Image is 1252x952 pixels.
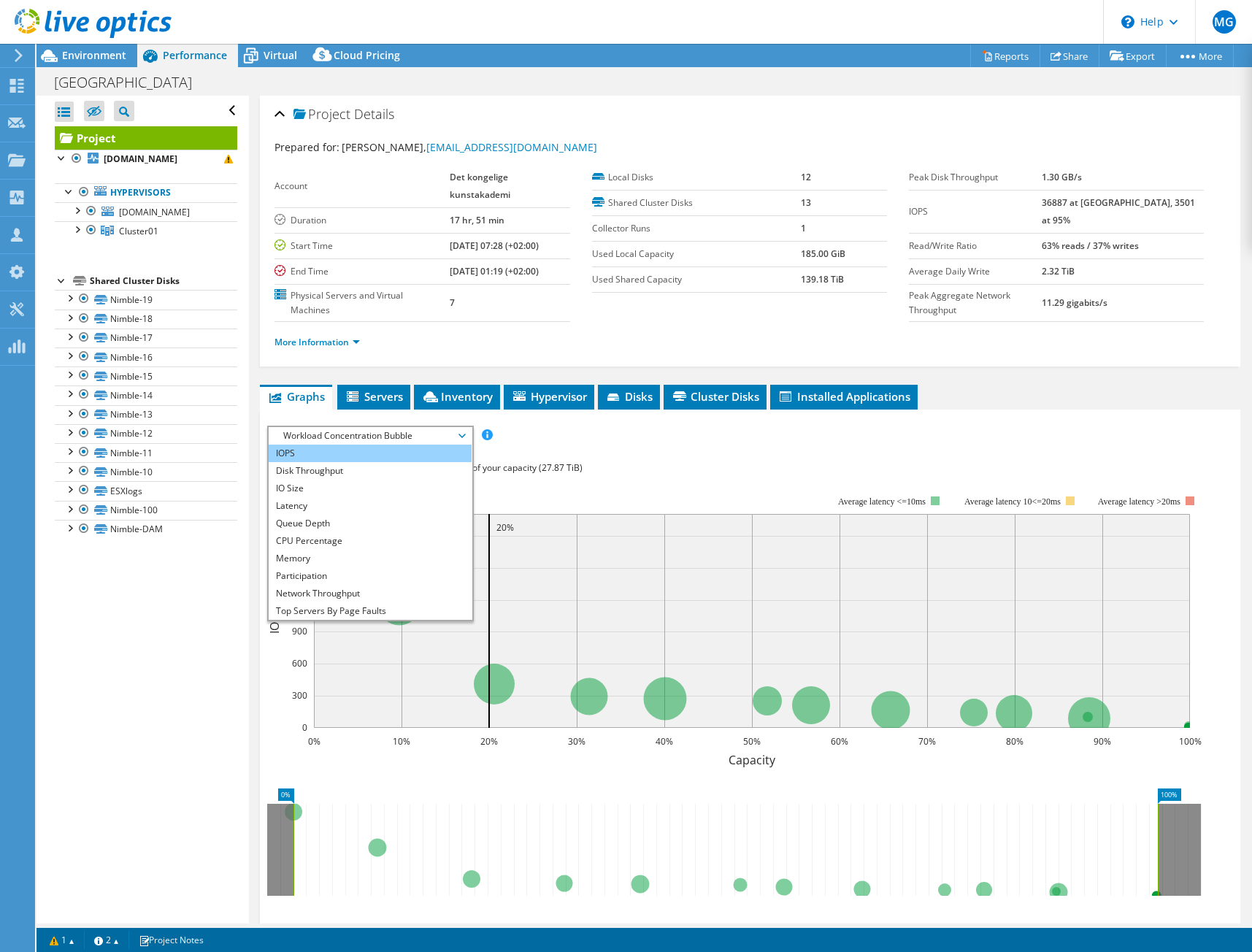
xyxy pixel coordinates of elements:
[568,735,585,748] text: 30%
[39,931,85,949] a: 1
[274,179,450,193] label: Account
[264,48,297,62] span: Virtual
[450,296,455,309] b: 7
[274,239,450,253] label: Start Time
[302,721,307,734] text: 0
[55,310,237,329] a: Nimble-18
[55,290,237,309] a: Nimble-19
[801,273,844,285] b: 139.18 TiB
[838,496,926,507] tspan: Average latency <=10ms
[918,735,936,748] text: 70%
[801,171,811,183] b: 12
[269,550,471,567] li: Memory
[831,735,848,748] text: 60%
[511,389,587,404] span: Hypervisor
[292,657,307,669] text: 600
[1042,239,1139,252] b: 63% reads / 37% writes
[90,272,237,290] div: Shared Cluster Disks
[909,204,1042,219] label: IOPS
[801,196,811,209] b: 13
[1179,735,1202,748] text: 100%
[450,239,539,252] b: [DATE] 07:28 (+02:00)
[1098,496,1180,507] text: Average latency >20ms
[450,214,504,226] b: 17 hr, 51 min
[292,689,307,702] text: 300
[269,567,471,585] li: Participation
[592,221,801,236] label: Collector Runs
[1042,171,1082,183] b: 1.30 GB/s
[55,366,237,385] a: Nimble-15
[55,481,237,500] a: ESXlogs
[1042,296,1107,309] b: 11.29 gigabits/s
[269,532,471,550] li: CPU Percentage
[55,462,237,481] a: Nimble-10
[266,608,283,634] text: IOPS
[1042,265,1075,277] b: 2.32 TiB
[293,107,350,122] span: Project
[743,735,761,748] text: 50%
[292,625,307,637] text: 900
[496,521,514,534] text: 20%
[421,389,493,404] span: Inventory
[55,150,237,169] a: [DOMAIN_NAME]
[269,445,471,462] li: IOPS
[163,48,227,62] span: Performance
[345,389,403,404] span: Servers
[1166,45,1234,67] a: More
[801,247,845,260] b: 185.00 GiB
[656,735,673,748] text: 40%
[55,183,237,202] a: Hypervisors
[269,480,471,497] li: IO Size
[274,336,360,348] a: More Information
[342,140,597,154] span: [PERSON_NAME],
[592,196,801,210] label: Shared Cluster Disks
[269,602,471,620] li: Top Servers By Page Faults
[274,288,450,318] label: Physical Servers and Virtual Machines
[450,171,510,201] b: Det kongelige kunstakademi
[1042,196,1195,226] b: 36887 at [GEOGRAPHIC_DATA], 3501 at 95%
[55,424,237,443] a: Nimble-12
[393,735,410,748] text: 10%
[1094,735,1111,748] text: 90%
[55,501,237,520] a: Nimble-100
[729,752,776,768] text: Capacity
[269,585,471,602] li: Network Throughput
[62,48,126,62] span: Environment
[267,389,325,404] span: Graphs
[480,735,498,748] text: 20%
[269,515,471,532] li: Queue Depth
[426,140,597,154] a: [EMAIL_ADDRESS][DOMAIN_NAME]
[55,443,237,462] a: Nimble-11
[592,247,801,261] label: Used Local Capacity
[592,170,801,185] label: Local Disks
[909,264,1042,279] label: Average Daily Write
[274,213,450,228] label: Duration
[605,389,653,404] span: Disks
[354,105,394,123] span: Details
[671,389,759,404] span: Cluster Disks
[55,520,237,539] a: Nimble-DAM
[128,931,214,949] a: Project Notes
[276,427,464,445] span: Workload Concentration Bubble
[55,329,237,348] a: Nimble-17
[1099,45,1167,67] a: Export
[269,462,471,480] li: Disk Throughput
[592,272,801,287] label: Used Shared Capacity
[370,461,583,474] span: 58% of IOPS falls on 20% of your capacity (27.87 TiB)
[55,348,237,366] a: Nimble-16
[119,225,158,237] span: Cluster01
[909,288,1042,318] label: Peak Aggregate Network Throughput
[104,153,177,165] b: [DOMAIN_NAME]
[909,239,1042,253] label: Read/Write Ratio
[1213,10,1236,34] span: MG
[55,385,237,404] a: Nimble-14
[84,931,129,949] a: 2
[55,202,237,221] a: [DOMAIN_NAME]
[55,221,237,240] a: Cluster01
[269,497,471,515] li: Latency
[55,405,237,424] a: Nimble-13
[801,222,806,234] b: 1
[1006,735,1024,748] text: 80%
[274,140,339,154] label: Prepared for:
[450,265,539,277] b: [DATE] 01:19 (+02:00)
